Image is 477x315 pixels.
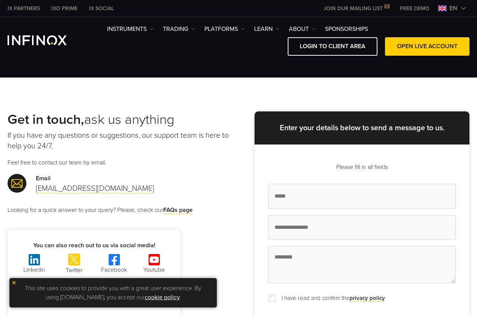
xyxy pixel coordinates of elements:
[15,265,53,274] p: Linkedin
[46,5,83,12] a: INFINOX
[13,282,213,304] p: This site uses cookies to provide you with a great user experience. By using [DOMAIN_NAME], you a...
[280,123,445,132] strong: Enter your details below to send a message to us.
[318,5,394,12] a: JOIN OUR MAILING LIST
[350,295,385,302] a: privacy policy
[11,280,17,285] img: yellow close icon
[36,184,154,193] a: [EMAIL_ADDRESS][DOMAIN_NAME]
[163,206,193,214] a: FAQs page
[288,37,377,56] a: LOGIN TO CLIENT AREA
[446,4,460,13] span: en
[8,111,84,128] strong: Get in touch,
[394,5,435,12] a: INFINOX MENU
[55,266,93,275] p: Twitter
[289,24,316,33] a: ABOUT
[277,294,385,303] label: I have read and confirm the
[83,5,120,12] a: INFINOX
[8,158,239,167] p: Feel free to contact our team by email.
[254,24,279,33] a: Learn
[385,37,469,56] a: OPEN LIVE ACCOUNT
[8,35,84,45] a: INFINOX Logo
[325,24,368,33] a: SPONSORSHIPS
[163,24,195,33] a: TRADING
[107,24,153,33] a: Instruments
[36,175,51,182] strong: Email
[145,294,180,301] a: cookie policy
[8,205,239,215] p: Looking for a quick answer to your query? Please, check our
[2,5,46,12] a: INFINOX
[8,111,239,128] h2: ask us anything
[135,265,173,274] p: Youtube
[204,24,245,33] a: PLATFORMS
[33,242,155,249] strong: You can also reach out to us via social media!
[268,163,456,172] p: Please fill in all fields
[95,265,133,274] p: Facebook
[8,130,239,151] p: If you have any questions or suggestions, our support team is here to help you 24/7.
